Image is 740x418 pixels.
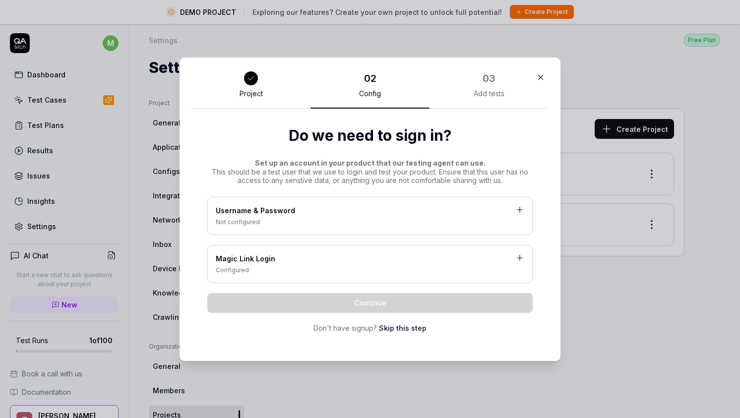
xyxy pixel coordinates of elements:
[533,69,549,85] button: Close Modal
[483,71,495,86] div: 03
[216,218,524,227] div: Not configured
[255,159,486,167] span: Set up an account in your product that our testing agent can use.
[359,89,381,98] div: Config
[354,298,386,308] span: Continue
[313,323,377,333] span: Don't have signup?
[207,293,533,313] button: Continue
[216,266,524,275] div: Configured
[379,323,427,333] a: Skip this step
[207,124,533,147] h2: Do we need to sign in?
[207,159,533,185] div: This should be a test user that we use to login and test your product. Ensure that this user has ...
[364,71,376,86] div: 02
[216,205,524,218] div: Username & Password
[240,89,263,98] div: Project
[216,253,524,266] div: Magic Link Login
[474,89,504,98] div: Add tests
